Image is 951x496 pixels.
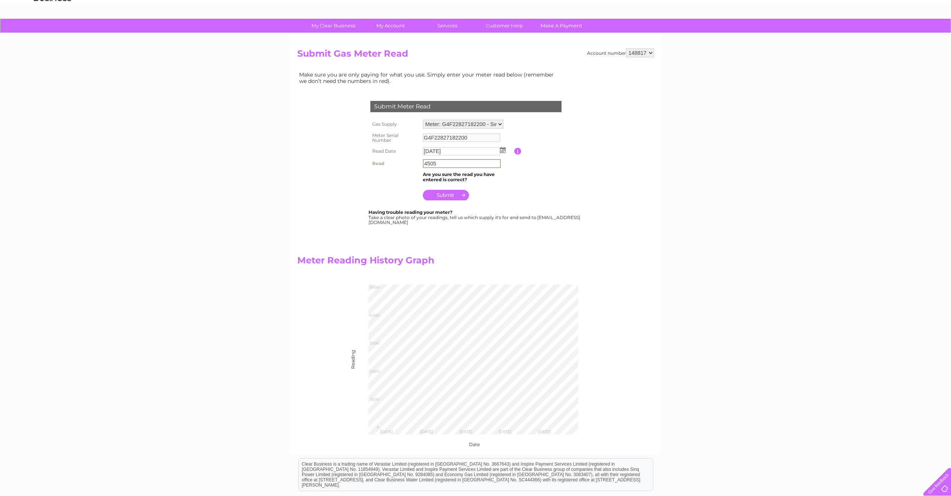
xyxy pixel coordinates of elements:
a: Water [819,32,833,38]
a: Contact [901,32,920,38]
th: Gas Supply [368,118,421,131]
div: Account number [587,48,654,57]
b: Having trouble reading your meter? [368,209,452,215]
a: My Account [359,19,421,33]
a: Make A Payment [530,19,592,33]
h2: Meter Reading History Graph [297,255,560,269]
td: Are you sure the read you have entered is correct? [421,170,514,184]
th: Read [368,157,421,170]
img: ... [500,147,506,153]
div: Date [350,434,560,447]
div: Submit Meter Read [370,101,562,112]
a: Energy [838,32,854,38]
a: My Clear Business [303,19,364,33]
th: Meter Serial Number [368,131,421,146]
td: Make sure you are only paying for what you use. Simply enter your meter read below (remember we d... [297,70,560,86]
img: logo.png [33,20,72,42]
a: 0333 014 3131 [810,4,861,13]
div: Take a clear photo of your readings, tell us which supply it's for and send to [EMAIL_ADDRESS][DO... [368,210,581,225]
div: Clear Business is a trading name of Verastar Limited (registered in [GEOGRAPHIC_DATA] No. 3667643... [299,4,653,36]
a: Log out [926,32,944,38]
h2: Submit Gas Meter Read [297,48,654,63]
a: Telecoms [859,32,881,38]
th: Read Date [368,145,421,157]
a: Blog [886,32,897,38]
div: Reading [350,362,355,369]
a: Customer Help [473,19,535,33]
a: Services [416,19,478,33]
input: Information [514,148,521,155]
input: Submit [423,190,469,200]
